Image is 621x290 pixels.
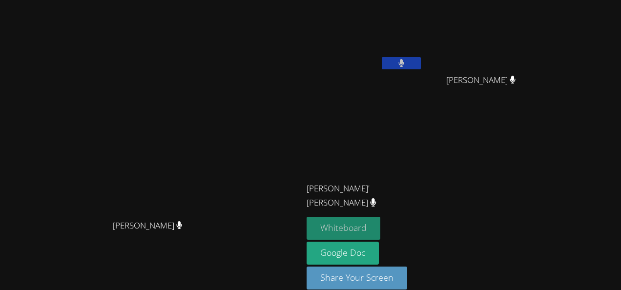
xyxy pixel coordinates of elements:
button: Whiteboard [307,217,380,240]
button: Share Your Screen [307,267,407,290]
span: [PERSON_NAME]' [PERSON_NAME] [307,182,415,210]
a: Google Doc [307,242,379,265]
span: [PERSON_NAME] [446,73,516,87]
span: [PERSON_NAME] [113,219,183,233]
